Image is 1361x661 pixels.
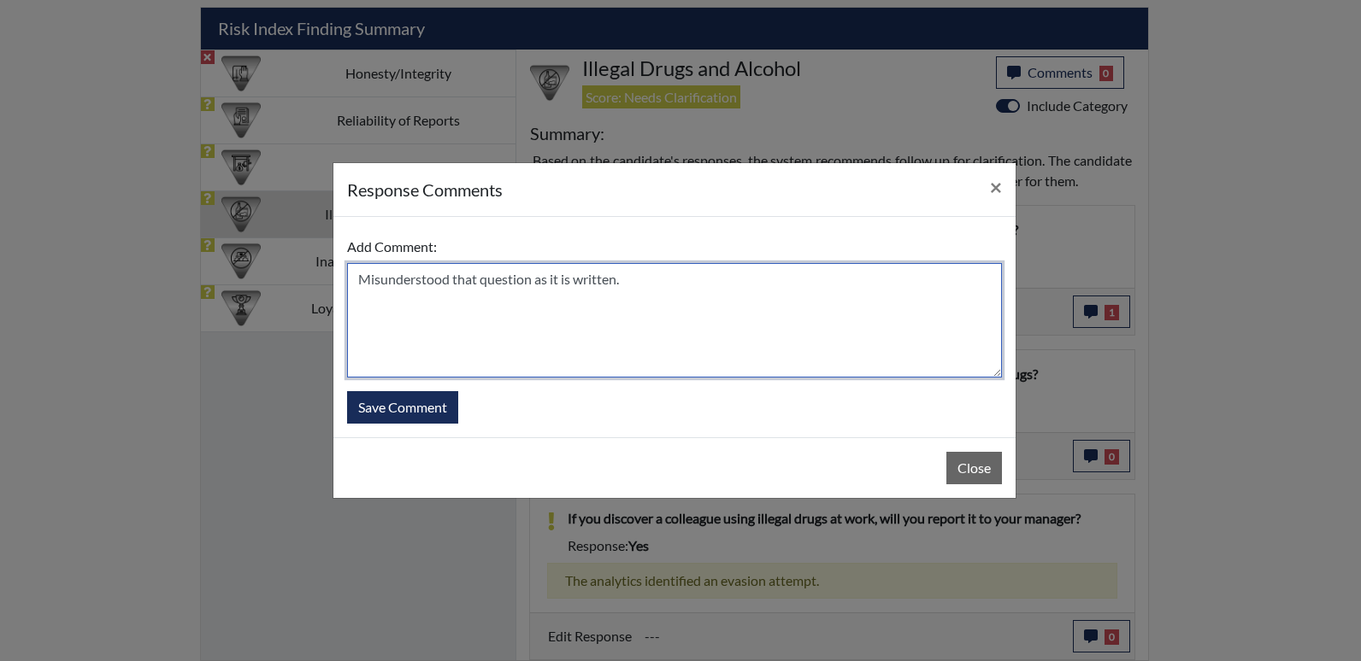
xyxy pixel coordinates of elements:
[990,174,1002,199] span: ×
[976,163,1016,211] button: Close
[347,391,458,424] button: Save Comment
[347,177,503,202] h5: response Comments
[946,452,1002,484] button: Close
[347,231,437,263] label: Add Comment:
